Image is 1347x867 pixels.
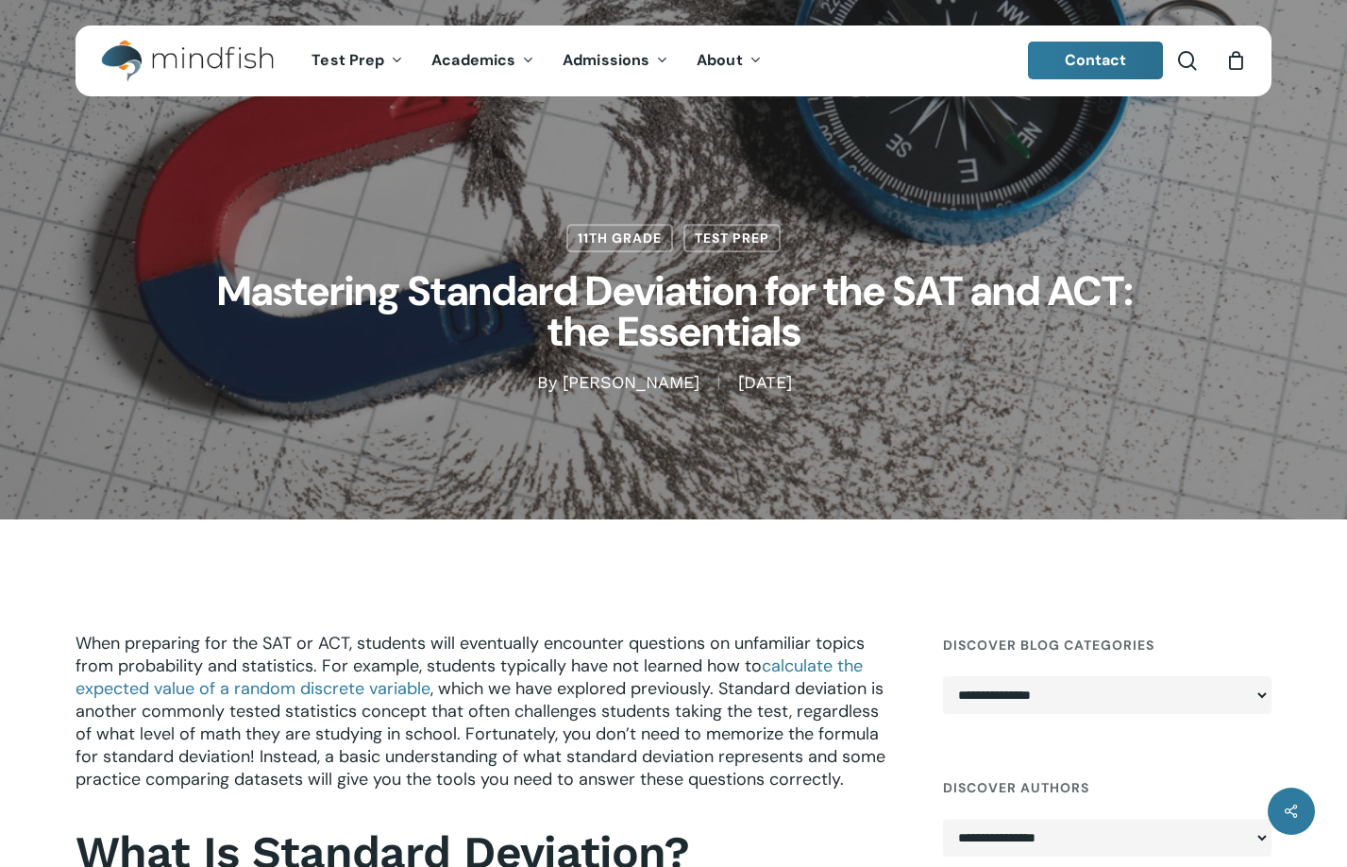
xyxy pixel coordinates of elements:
[563,373,699,393] a: [PERSON_NAME]
[563,50,649,70] span: Admissions
[311,50,384,70] span: Test Prep
[297,53,417,69] a: Test Prep
[943,628,1271,662] h4: Discover Blog Categories
[76,632,865,677] span: When preparing for the SAT or ACT, students will eventually encounter questions on unfamiliar top...
[1028,42,1164,79] a: Contact
[943,771,1271,805] h4: Discover Authors
[417,53,548,69] a: Academics
[76,654,863,700] a: calculate the expected value of a random discrete variable
[431,50,515,70] span: Academics
[548,53,682,69] a: Admissions
[76,677,885,790] span: , which we have explored previously. Standard deviation is another commonly tested statistics con...
[297,25,775,96] nav: Main Menu
[202,252,1146,371] h1: Mastering Standard Deviation for the SAT and ACT: the Essentials
[718,377,811,390] span: [DATE]
[683,224,781,252] a: Test Prep
[76,25,1271,96] header: Main Menu
[566,224,673,252] a: 11th Grade
[697,50,743,70] span: About
[537,377,557,390] span: By
[682,53,776,69] a: About
[1065,50,1127,70] span: Contact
